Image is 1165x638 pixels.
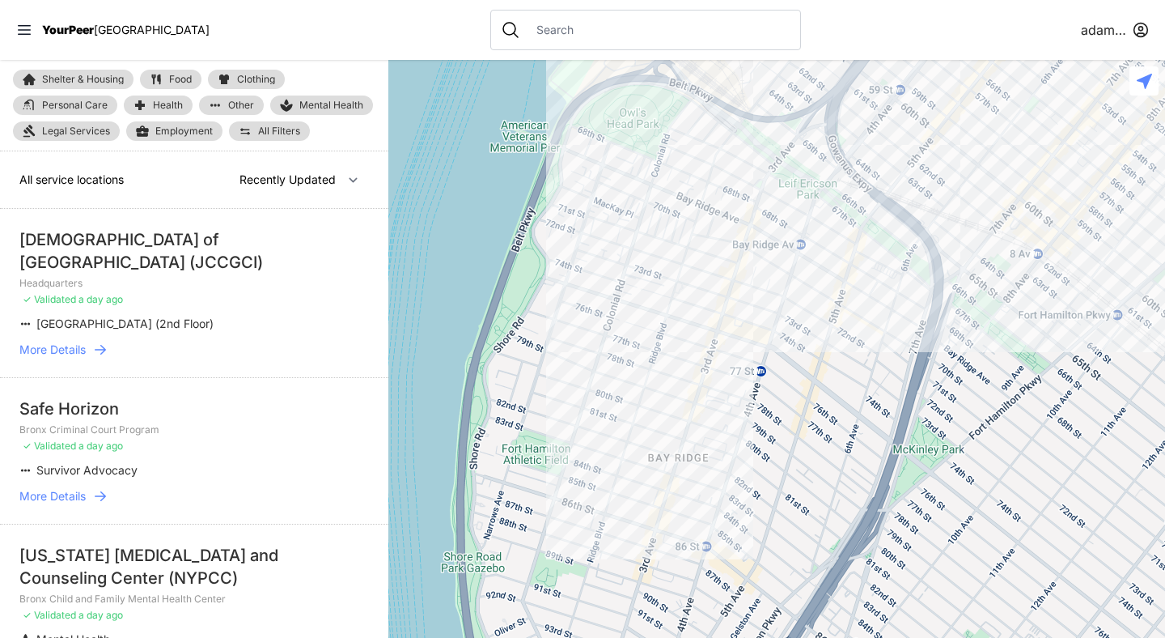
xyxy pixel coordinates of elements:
[140,70,201,89] a: Food
[36,317,214,330] span: [GEOGRAPHIC_DATA] (2nd Floor)
[1081,20,1149,40] button: adamabard
[299,99,363,111] font: Mental Health
[153,99,183,111] font: Health
[42,23,94,36] span: YourPeer
[270,96,373,115] a: Mental Health
[78,609,123,621] font: a day ago
[78,440,123,452] font: a day ago
[19,228,369,274] div: [DEMOGRAPHIC_DATA] of [GEOGRAPHIC_DATA] (JCCGCI)
[19,423,369,436] p: Bronx Criminal Court Program
[19,593,369,606] p: Bronx Child and Family Mental Health Center
[36,463,138,477] span: Survivor Advocacy
[94,23,210,36] span: [GEOGRAPHIC_DATA]
[13,70,133,89] a: Shelter & Housing
[78,293,123,305] span: a day ago
[527,22,790,38] input: Search
[237,73,275,85] font: Clothing
[19,398,369,420] div: Safe Horizon
[228,99,254,111] font: Other
[392,617,446,638] img: Google
[42,25,210,35] a: YourPeer[GEOGRAPHIC_DATA]
[13,96,117,115] a: Personal Care
[229,121,310,141] a: All Filters
[208,70,285,89] a: Clothing
[19,342,369,358] a: More Details
[1081,22,1150,38] font: adamabard
[19,342,86,358] span: More Details
[19,172,124,186] span: All service locations
[19,488,369,504] a: More Details
[258,126,300,136] span: All Filters
[155,125,213,137] font: Employment
[126,121,222,141] a: Employment
[169,73,192,85] font: Food
[392,617,446,638] a: Open this area in Google Maps (opens a new window)
[124,96,193,115] a: Health
[23,293,76,305] span: ✓ Validated
[13,121,120,141] a: Legal Services
[42,73,124,85] font: Shelter & Housing
[199,96,264,115] a: Other
[19,277,369,290] p: Headquarters
[23,440,76,452] font: ✓ Validated
[42,99,108,111] font: Personal Care
[23,609,76,621] font: ✓ Validated
[19,489,86,503] font: More Details
[19,544,369,589] div: [US_STATE] [MEDICAL_DATA] and Counseling Center (NYPCC)
[42,125,110,137] font: Legal Services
